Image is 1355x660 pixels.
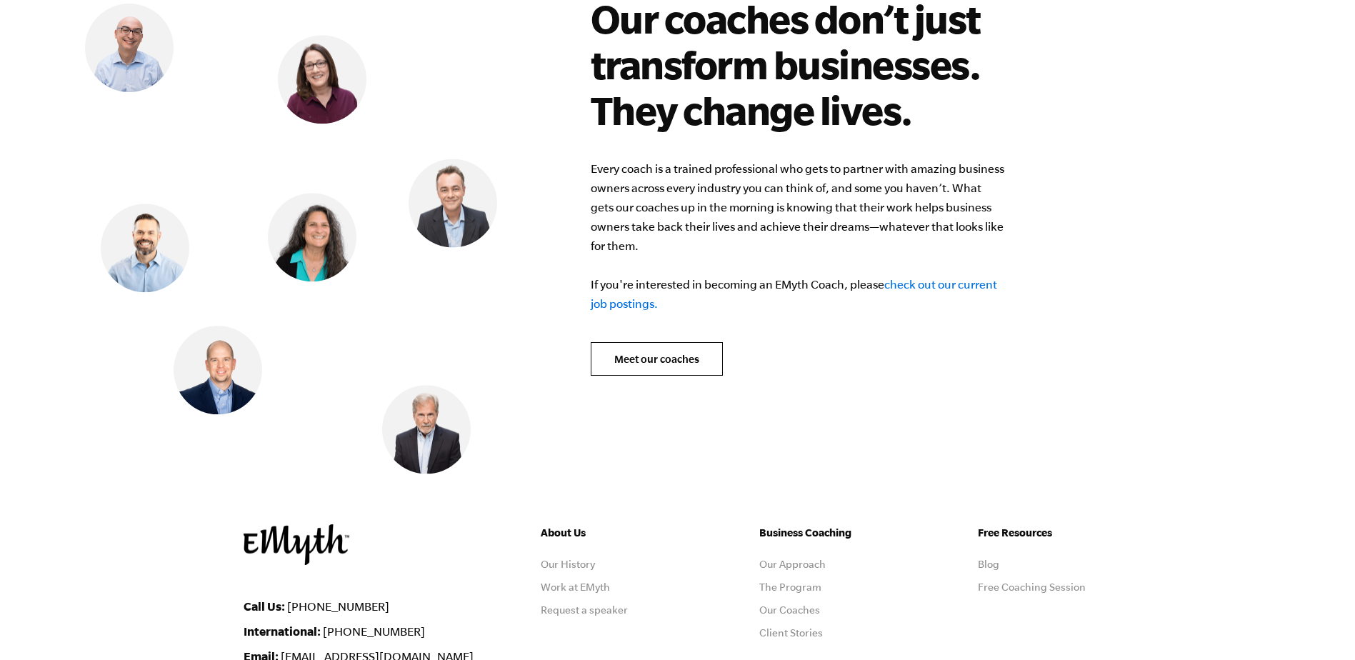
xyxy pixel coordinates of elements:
img: Steve Edkins, EMyth Business Coach [382,386,471,474]
a: Our Approach [759,559,826,570]
img: EMyth [244,524,349,565]
img: Jonathan Slater, EMyth Business Coach [174,326,262,414]
a: Work at EMyth [541,581,610,593]
img: Melinda Lawson, EMyth Business Coach [278,36,366,124]
a: Meet our coaches [591,342,723,376]
a: Client Stories [759,627,823,639]
strong: International: [244,624,321,638]
a: Blog [978,559,999,570]
a: Our Coaches [759,604,820,616]
a: Request a speaker [541,604,628,616]
img: Matt Pierce, EMyth Business Coach [101,204,189,293]
img: Nick Lawler, EMyth Business Coach [409,159,497,248]
img: Shachar Perlman, EMyth Business Coach [85,4,174,92]
a: [PHONE_NUMBER] [323,625,425,638]
a: check out our current job postings. [591,278,997,310]
a: The Program [759,581,821,593]
a: [PHONE_NUMBER] [287,600,389,613]
h5: About Us [541,524,675,541]
h5: Business Coaching [759,524,894,541]
a: Free Coaching Session [978,581,1086,593]
h5: Free Resources [978,524,1112,541]
a: Our History [541,559,595,570]
img: Judith Lerner, EMyth Business Coach [268,193,356,281]
p: Every coach is a trained professional who gets to partner with amazing business owners across eve... [591,159,1005,314]
iframe: Chat Widget [1284,591,1355,660]
strong: Call Us: [244,599,285,613]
